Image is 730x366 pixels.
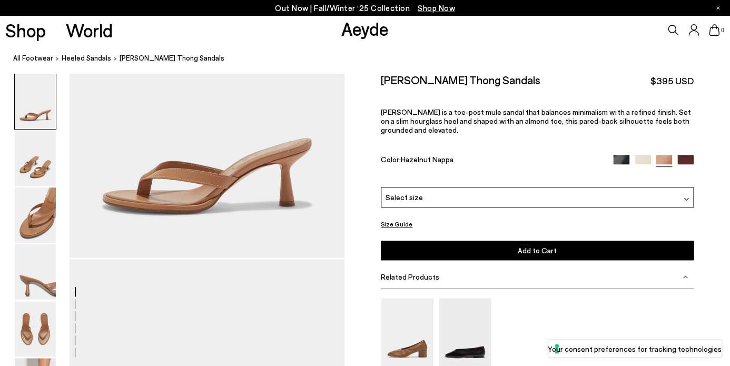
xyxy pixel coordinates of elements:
[62,53,111,64] a: heeled sandals
[15,131,56,186] img: Daphne Leather Thong Sandals - Image 2
[709,24,719,36] a: 0
[381,107,690,134] span: [PERSON_NAME] is a toe-post mule sandal that balances minimalism with a refined finish. Set on a ...
[381,73,540,86] h2: [PERSON_NAME] Thong Sandals
[548,343,722,354] label: Your consent preferences for tracking technologies
[719,27,725,33] span: 0
[15,187,56,243] img: Daphne Leather Thong Sandals - Image 3
[15,301,56,357] img: Daphne Leather Thong Sandals - Image 5
[381,272,439,281] span: Related Products
[381,241,694,260] button: Add to Cart
[381,155,603,167] div: Color:
[386,192,423,203] span: Select size
[650,74,694,87] span: $395 USD
[62,54,111,62] span: heeled sandals
[13,53,53,64] a: All Footwear
[275,2,455,15] p: Out Now | Fall/Winter ‘25 Collection
[684,196,689,202] img: svg%3E
[381,217,412,231] button: Size Guide
[5,21,46,39] a: Shop
[120,53,224,64] span: [PERSON_NAME] Thong Sandals
[66,21,113,39] a: World
[418,3,455,13] span: Navigate to /collections/new-in
[341,17,389,39] a: Aeyde
[518,246,557,255] span: Add to Cart
[683,274,688,280] img: svg%3E
[15,74,56,129] img: Daphne Leather Thong Sandals - Image 1
[548,340,722,358] button: Your consent preferences for tracking technologies
[15,244,56,300] img: Daphne Leather Thong Sandals - Image 4
[401,155,453,164] span: Hazelnut Nappa
[13,44,730,73] nav: breadcrumb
